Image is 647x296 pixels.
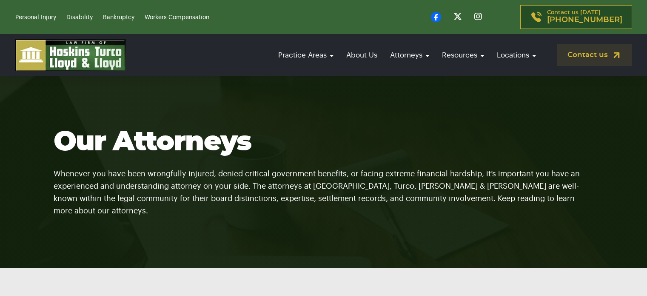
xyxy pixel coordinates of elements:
[15,39,126,71] img: logo
[342,43,382,67] a: About Us
[438,43,488,67] a: Resources
[520,5,632,29] a: Contact us [DATE][PHONE_NUMBER]
[54,127,594,157] h1: Our Attorneys
[386,43,433,67] a: Attorneys
[547,10,622,24] p: Contact us [DATE]
[493,43,540,67] a: Locations
[557,44,632,66] a: Contact us
[274,43,338,67] a: Practice Areas
[66,14,93,20] a: Disability
[103,14,134,20] a: Bankruptcy
[145,14,209,20] a: Workers Compensation
[15,14,56,20] a: Personal Injury
[547,16,622,24] span: [PHONE_NUMBER]
[54,157,594,217] p: Whenever you have been wrongfully injured, denied critical government benefits, or facing extreme...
